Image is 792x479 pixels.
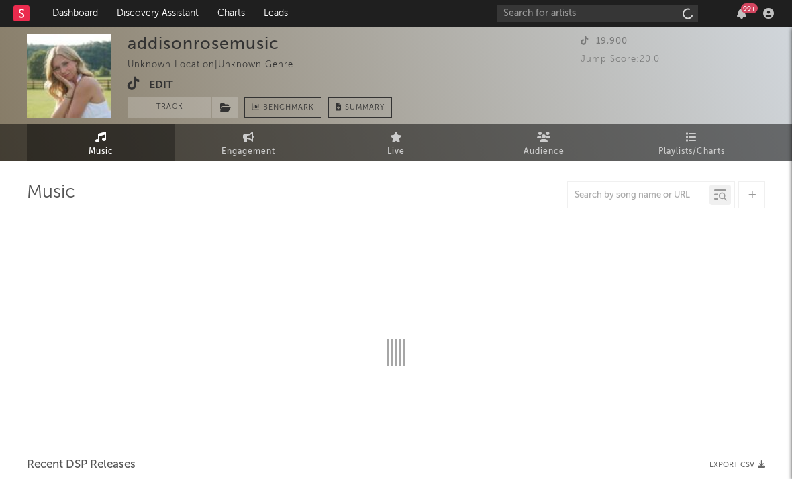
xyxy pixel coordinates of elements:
span: 19,900 [581,37,628,46]
span: Jump Score: 20.0 [581,55,660,64]
span: Music [89,144,113,160]
a: Audience [470,124,617,161]
a: Playlists/Charts [617,124,765,161]
span: Recent DSP Releases [27,457,136,473]
button: 99+ [737,8,746,19]
button: Track [128,97,211,118]
span: Audience [524,144,564,160]
a: Music [27,124,175,161]
input: Search for artists [497,5,698,22]
span: Live [387,144,405,160]
span: Benchmark [263,100,314,116]
a: Live [322,124,470,161]
a: Benchmark [244,97,321,118]
div: addisonrosemusic [128,34,279,53]
button: Edit [149,77,173,93]
span: Summary [345,104,385,112]
a: Engagement [175,124,322,161]
span: Playlists/Charts [658,144,725,160]
div: 99 + [741,3,758,13]
div: Unknown Location | Unknown Genre [128,57,309,73]
button: Export CSV [709,461,765,469]
span: Engagement [221,144,275,160]
input: Search by song name or URL [568,190,709,201]
button: Summary [328,97,392,118]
